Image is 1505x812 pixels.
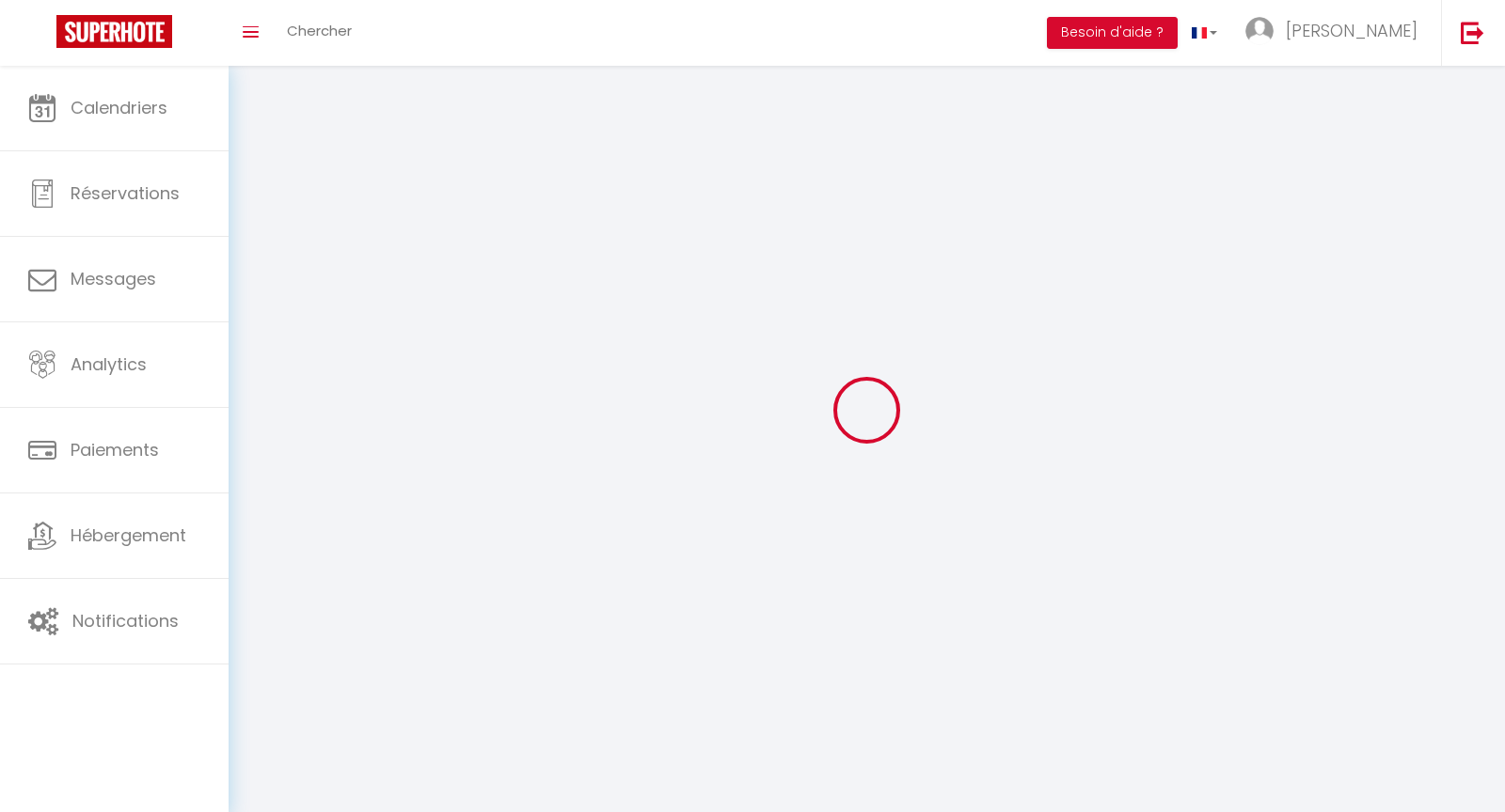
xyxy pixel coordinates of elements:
[1286,19,1418,42] span: [PERSON_NAME]
[56,15,172,48] img: Super Booking
[71,523,186,547] span: Hébergement
[1047,17,1178,49] button: Besoin d'aide ?
[1245,17,1274,45] img: ...
[15,8,71,64] button: Ouvrir le widget de chat LiveChat
[71,438,159,461] span: Paiements
[71,96,167,119] span: Calendriers
[71,267,156,290] span: Messages
[72,609,179,632] span: Notifications
[71,181,180,205] span: Réservations
[1461,21,1484,44] img: logout
[71,352,147,376] span: Analytics
[287,21,352,40] span: Chercher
